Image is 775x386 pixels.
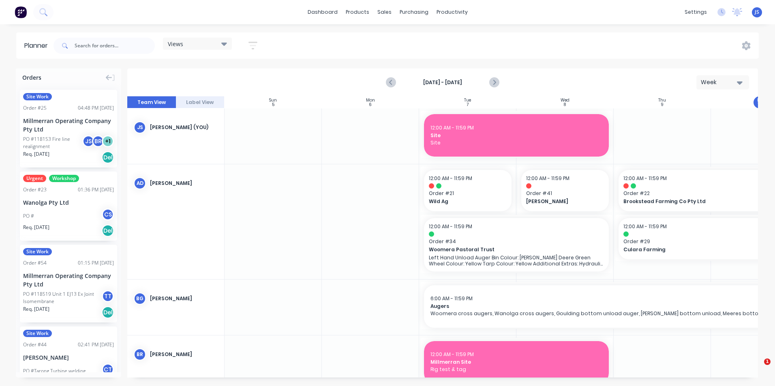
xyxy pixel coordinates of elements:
div: Wed [561,98,569,103]
span: Views [168,40,183,48]
span: Order # 34 [429,238,604,245]
div: TT [102,290,114,302]
img: Factory [15,6,27,18]
div: Planner [24,41,52,51]
div: CT [102,363,114,375]
div: PO #Tarong Turbine welding [23,367,86,375]
div: Thu [658,98,666,103]
div: settings [681,6,711,18]
div: Order # 23 [23,186,47,193]
span: 1 [764,358,771,365]
div: Order # 54 [23,259,47,267]
span: Millmerran Site [430,358,602,366]
div: Tue [464,98,471,103]
div: 7 [467,103,469,107]
div: Del [102,151,114,163]
span: Wild Ag [429,198,499,205]
span: Req. [DATE] [23,305,49,313]
span: 12:00 AM - 11:59 PM [623,223,667,230]
span: Workshop [49,175,79,182]
div: Del [102,306,114,318]
div: 6 [369,103,372,107]
div: 01:15 PM [DATE] [78,259,114,267]
div: 02:41 PM [DATE] [78,341,114,348]
div: Del [102,225,114,237]
span: 12:00 AM - 11:59 PM [430,351,474,358]
div: Mon [366,98,375,103]
div: [PERSON_NAME] [150,351,218,358]
div: BG [134,293,146,305]
div: Millmerran Operating Company Pty Ltd [23,117,114,134]
div: + 1 [102,135,114,147]
div: 10 [758,103,762,107]
span: 12:00 AM - 11:59 PM [429,175,472,182]
div: BR [134,348,146,361]
strong: [DATE] - [DATE] [402,79,483,86]
span: Site [430,132,602,139]
div: 01:36 PM [DATE] [78,186,114,193]
div: 9 [661,103,664,107]
span: Site Work [23,330,52,337]
div: AD [134,177,146,189]
div: PO # [23,212,34,220]
div: PO #118519 Unit 1 EJ13 Ex Joint Isomembrane [23,291,104,305]
div: sales [373,6,396,18]
div: BR [92,135,104,147]
div: 04:48 PM [DATE] [78,104,114,112]
span: Orders [22,73,41,82]
button: Team View [127,96,176,108]
span: Site [430,139,602,146]
div: 5 [272,103,274,107]
button: Label View [176,96,225,108]
div: Week [701,78,738,87]
div: Order # 25 [23,104,47,112]
span: Site Work [23,93,52,100]
div: [PERSON_NAME] [150,180,218,187]
div: products [342,6,373,18]
input: Search for orders... [75,38,155,54]
span: Woomera Pastoral Trust [429,246,587,253]
div: productivity [432,6,472,18]
span: 12:00 AM - 11:59 PM [430,124,474,131]
div: [PERSON_NAME] (You) [150,124,218,131]
div: Wanolga Pty Ltd [23,198,114,207]
div: purchasing [396,6,432,18]
div: JS [134,121,146,134]
span: Req. [DATE] [23,224,49,231]
span: Urgent [23,175,46,182]
div: Order # 44 [23,341,47,348]
div: [PERSON_NAME] [23,353,114,362]
a: dashboard [304,6,342,18]
span: Req. [DATE] [23,151,49,158]
div: Millmerran Operating Company Pty Ltd [23,271,114,288]
div: PO #118153 Fire line realignment [23,136,85,150]
div: CS [102,208,114,221]
div: [PERSON_NAME] [150,295,218,302]
div: Fri [757,98,762,103]
span: 12:00 AM - 11:59 PM [429,223,472,230]
span: 12:00 AM - 11:59 PM [623,175,667,182]
span: Order # 21 [429,190,507,197]
span: 12:00 AM - 11:59 PM [526,175,569,182]
span: JS [755,8,759,16]
span: 6:00 AM - 11:59 PM [430,295,473,302]
div: 8 [564,103,566,107]
span: Order # 41 [526,190,604,197]
button: Week [696,75,749,89]
div: Sun [269,98,277,103]
div: JS [82,135,94,147]
p: Left Hand Unload Auger Bin Colour: [PERSON_NAME] Deere Green Wheel Colour: Yellow Tarp Colour: Ye... [429,255,604,267]
iframe: Intercom live chat [747,358,767,378]
span: Rig test & tag [430,366,602,373]
span: Site Work [23,248,52,255]
span: [PERSON_NAME] [526,198,596,205]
